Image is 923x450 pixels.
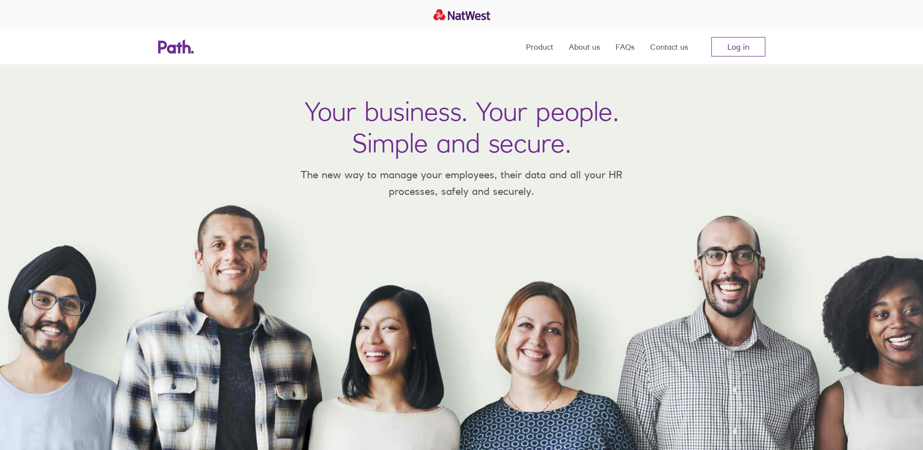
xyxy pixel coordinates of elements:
[569,29,600,64] a: About us
[305,95,619,159] h1: Your business. Your people. Simple and secure.
[615,29,634,64] a: FAQs
[650,29,688,64] a: Contact us
[711,37,765,56] a: Log in
[526,29,553,64] a: Product
[287,167,637,199] p: The new way to manage your employees, their data and all your HR processes, safely and securely.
